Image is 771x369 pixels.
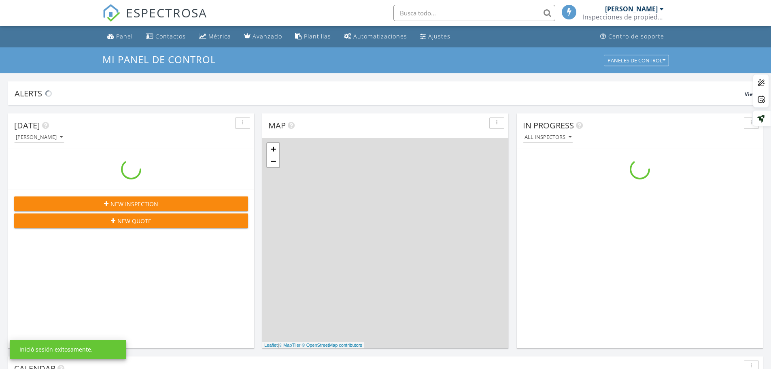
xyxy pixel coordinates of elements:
div: [PERSON_NAME] [16,134,63,140]
a: Avanzado [241,29,285,44]
font: Métrica [208,32,231,40]
font: Automatizaciones [353,32,407,40]
font: Panel [116,32,133,40]
a: Automatizaciones (básicas) [341,29,410,44]
font: Contactos [155,32,186,40]
font: Plantillas [304,32,331,40]
span: Map [268,120,286,131]
span: New Inspection [110,200,158,208]
span: In Progress [523,120,574,131]
input: Busca todo... [393,5,555,21]
a: © OpenStreetMap contributors [302,343,362,348]
a: ESPECTROSA [102,11,207,28]
div: Alerts [15,88,745,99]
font: Inició sesión exitosamente. [19,346,93,353]
font: ESPECTROSA [126,4,207,21]
a: Panel [104,29,136,44]
div: All Inspectors [525,134,571,140]
button: New Quote [14,213,248,228]
a: Centro de soporte [597,29,667,44]
a: Leaflet [264,343,278,348]
a: Zoom out [267,155,279,167]
button: New Inspection [14,196,248,211]
a: Ajustes [417,29,454,44]
button: [PERSON_NAME] [14,132,64,143]
font: Ajustes [428,32,450,40]
div: Inspecciones de propiedad Colossus, LLC [583,13,664,21]
span: [DATE] [14,120,40,131]
div: | [262,342,364,349]
font: Inspecciones de propiedad Colossus, LLC [583,13,708,21]
font: Centro de soporte [608,32,664,40]
font: Avanzado [253,32,282,40]
span: View [745,91,756,98]
a: Contactos [142,29,189,44]
a: Plantillas [292,29,334,44]
a: Métrica [195,29,234,44]
font: [PERSON_NAME] [605,4,658,13]
a: Zoom in [267,143,279,155]
img: El mejor software de inspección de viviendas: Spectora [102,4,120,22]
button: Paneles de control [604,55,669,66]
a: © MapTiler [279,343,301,348]
font: Paneles de control [607,57,663,64]
font: Mi panel de control [102,53,216,66]
span: New Quote [117,217,151,225]
button: All Inspectors [523,132,573,143]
